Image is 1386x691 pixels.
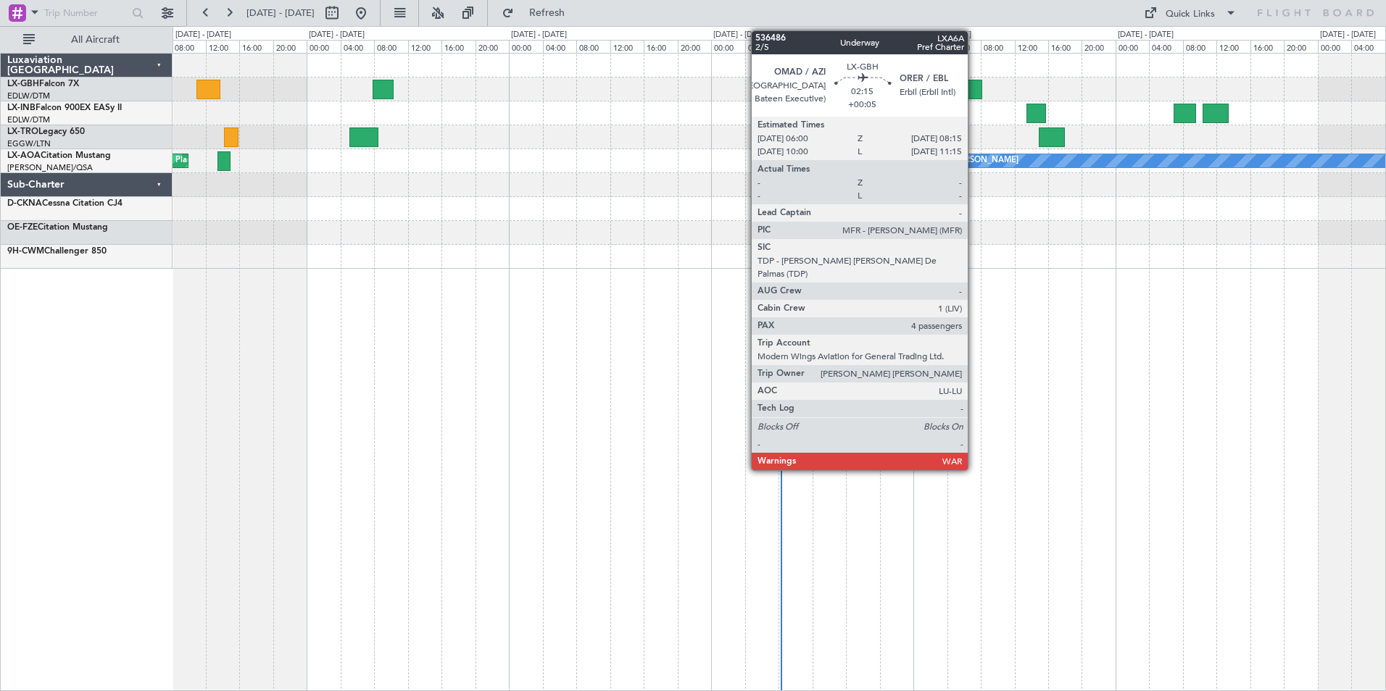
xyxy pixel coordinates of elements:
span: LX-INB [7,104,36,112]
button: Refresh [495,1,582,25]
div: 16:00 [846,40,879,53]
div: 08:00 [374,40,407,53]
div: 00:00 [1116,40,1149,53]
a: [PERSON_NAME]/QSA [7,162,93,173]
div: 16:00 [239,40,273,53]
div: [DATE] - [DATE] [1320,29,1376,41]
div: Quick Links [1166,7,1215,22]
div: 08:00 [981,40,1014,53]
div: 04:00 [543,40,576,53]
a: LX-GBHFalcon 7X [7,80,79,88]
button: Quick Links [1137,1,1244,25]
div: [DATE] - [DATE] [175,29,231,41]
span: D-CKNA [7,199,42,208]
a: LX-AOACitation Mustang [7,151,111,160]
a: LX-TROLegacy 650 [7,127,85,136]
div: 12:00 [408,40,441,53]
div: [DATE] - [DATE] [1118,29,1174,41]
a: EDLW/DTM [7,91,50,101]
div: Planned Maint [GEOGRAPHIC_DATA] ([GEOGRAPHIC_DATA]) [175,150,404,172]
div: 04:00 [745,40,779,53]
div: 08:00 [1183,40,1216,53]
div: 08:00 [576,40,610,53]
a: 9H-CWMChallenger 850 [7,247,107,256]
div: 20:00 [678,40,711,53]
div: 12:00 [206,40,239,53]
a: LX-INBFalcon 900EX EASy II [7,104,122,112]
div: 12:00 [813,40,846,53]
a: OE-FZECitation Mustang [7,223,108,232]
div: 00:00 [711,40,744,53]
div: 16:00 [441,40,475,53]
input: Trip Number [44,2,128,24]
div: No Crew [PERSON_NAME] [917,150,1018,172]
div: [DATE] - [DATE] [511,29,567,41]
div: 04:00 [1351,40,1385,53]
div: 08:00 [779,40,812,53]
span: [DATE] - [DATE] [246,7,315,20]
div: 20:00 [1082,40,1115,53]
div: 04:00 [947,40,981,53]
span: LX-GBH [7,80,39,88]
div: 16:00 [644,40,677,53]
div: 00:00 [913,40,947,53]
span: LX-AOA [7,151,41,160]
div: 20:00 [476,40,509,53]
div: [DATE] - [DATE] [713,29,769,41]
a: D-CKNACessna Citation CJ4 [7,199,123,208]
span: 9H-CWM [7,247,44,256]
div: 08:00 [172,40,205,53]
div: 16:00 [1048,40,1082,53]
button: All Aircraft [16,28,157,51]
div: 20:00 [880,40,913,53]
span: LX-TRO [7,127,38,136]
div: 20:00 [273,40,307,53]
div: [DATE] - [DATE] [916,29,971,41]
div: 20:00 [1284,40,1317,53]
span: Refresh [517,8,578,18]
div: 04:00 [341,40,374,53]
div: 00:00 [307,40,340,53]
div: 12:00 [1216,40,1250,53]
div: [DATE] - [DATE] [309,29,365,41]
div: 12:00 [1015,40,1048,53]
div: 00:00 [509,40,542,53]
div: 00:00 [1318,40,1351,53]
span: All Aircraft [38,35,153,45]
div: 04:00 [1149,40,1182,53]
div: 16:00 [1250,40,1284,53]
a: EDLW/DTM [7,114,50,125]
div: 12:00 [610,40,644,53]
span: OE-FZE [7,223,38,232]
a: EGGW/LTN [7,138,51,149]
